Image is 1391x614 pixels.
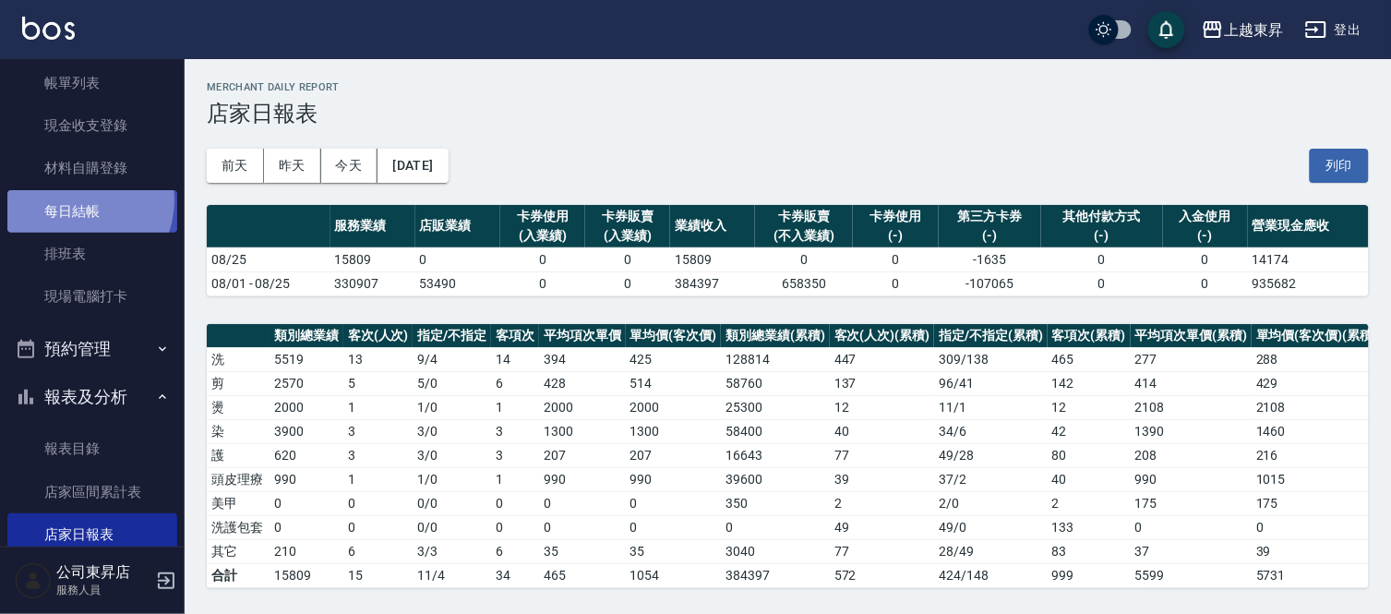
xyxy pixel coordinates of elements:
td: 頭皮理療 [207,467,270,491]
td: 0 [270,491,343,515]
td: 15809 [330,247,415,271]
th: 店販業績 [415,205,500,248]
td: 0 [721,515,830,539]
th: 平均項次單價 [539,324,626,348]
td: 35 [539,539,626,563]
td: 燙 [207,395,270,419]
td: 128814 [721,347,830,371]
td: 34 [491,563,539,587]
h2: Merchant Daily Report [207,81,1369,93]
td: 08/25 [207,247,330,271]
button: 前天 [207,149,264,183]
td: 0 [1163,247,1248,271]
td: 6 [491,371,539,395]
td: 40 [1048,467,1131,491]
td: 96 / 41 [934,371,1048,395]
a: 報表目錄 [7,427,177,470]
td: 216 [1252,443,1382,467]
td: 0 [500,271,585,295]
div: (-) [1046,226,1157,246]
td: 15809 [670,247,755,271]
td: 1054 [626,563,722,587]
td: 447 [830,347,935,371]
td: 0 [270,515,343,539]
td: 0 [585,247,670,271]
td: 11/4 [413,563,491,587]
td: 465 [539,563,626,587]
td: 384397 [670,271,755,295]
td: 其它 [207,539,270,563]
td: 12 [830,395,935,419]
td: 58760 [721,371,830,395]
td: 0 [1163,271,1248,295]
td: 16643 [721,443,830,467]
button: 報表及分析 [7,373,177,421]
button: 上越東昇 [1194,11,1290,49]
td: 0 [500,247,585,271]
td: 5 [343,371,414,395]
td: 13 [343,347,414,371]
div: 卡券販賣 [760,207,848,226]
td: 77 [830,443,935,467]
td: 142 [1048,371,1131,395]
td: 0 [491,491,539,515]
button: 昨天 [264,149,321,183]
th: 平均項次單價(累積) [1131,324,1253,348]
td: 208 [1131,443,1253,467]
table: a dense table [207,324,1383,588]
th: 類別總業績 [270,324,343,348]
div: (不入業績) [760,226,848,246]
td: 3 [343,443,414,467]
td: 0 [585,271,670,295]
th: 類別總業績(累積) [721,324,830,348]
td: 39 [1252,539,1382,563]
td: 0 [415,247,500,271]
td: 2570 [270,371,343,395]
td: 1 [491,467,539,491]
th: 客次(人次)(累積) [830,324,935,348]
td: 1 [491,395,539,419]
td: 5 / 0 [413,371,491,395]
button: [DATE] [378,149,448,183]
td: 1300 [539,419,626,443]
td: 2108 [1131,395,1253,419]
div: 上越東昇 [1224,18,1283,42]
td: 990 [539,467,626,491]
td: 999 [1048,563,1131,587]
td: 美甲 [207,491,270,515]
div: 卡券使用 [505,207,581,226]
td: 37 / 2 [934,467,1048,491]
td: 39 [830,467,935,491]
td: 2 / 0 [934,491,1048,515]
td: 620 [270,443,343,467]
td: 207 [626,443,722,467]
th: 客項次(累積) [1048,324,1131,348]
td: 0 [755,247,853,271]
td: 0 [626,515,722,539]
td: 25300 [721,395,830,419]
td: 9 / 4 [413,347,491,371]
td: 1 / 0 [413,395,491,419]
td: 935682 [1248,271,1369,295]
button: 登出 [1298,13,1369,47]
td: 0 [343,491,414,515]
td: 3900 [270,419,343,443]
a: 現金收支登錄 [7,104,177,147]
th: 單均價(客次價)(累積) [1252,324,1382,348]
td: 14174 [1248,247,1369,271]
button: 今天 [321,149,378,183]
td: 洗護包套 [207,515,270,539]
div: (-) [857,226,933,246]
td: 11 / 1 [934,395,1048,419]
td: 0 [853,247,938,271]
td: 6 [491,539,539,563]
a: 現場電腦打卡 [7,275,177,318]
td: 49 [830,515,935,539]
a: 每日結帳 [7,190,177,233]
td: 175 [1131,491,1253,515]
td: 2000 [626,395,722,419]
td: 0 [1252,515,1382,539]
th: 營業現金應收 [1248,205,1369,248]
td: 0 / 0 [413,491,491,515]
td: 5519 [270,347,343,371]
